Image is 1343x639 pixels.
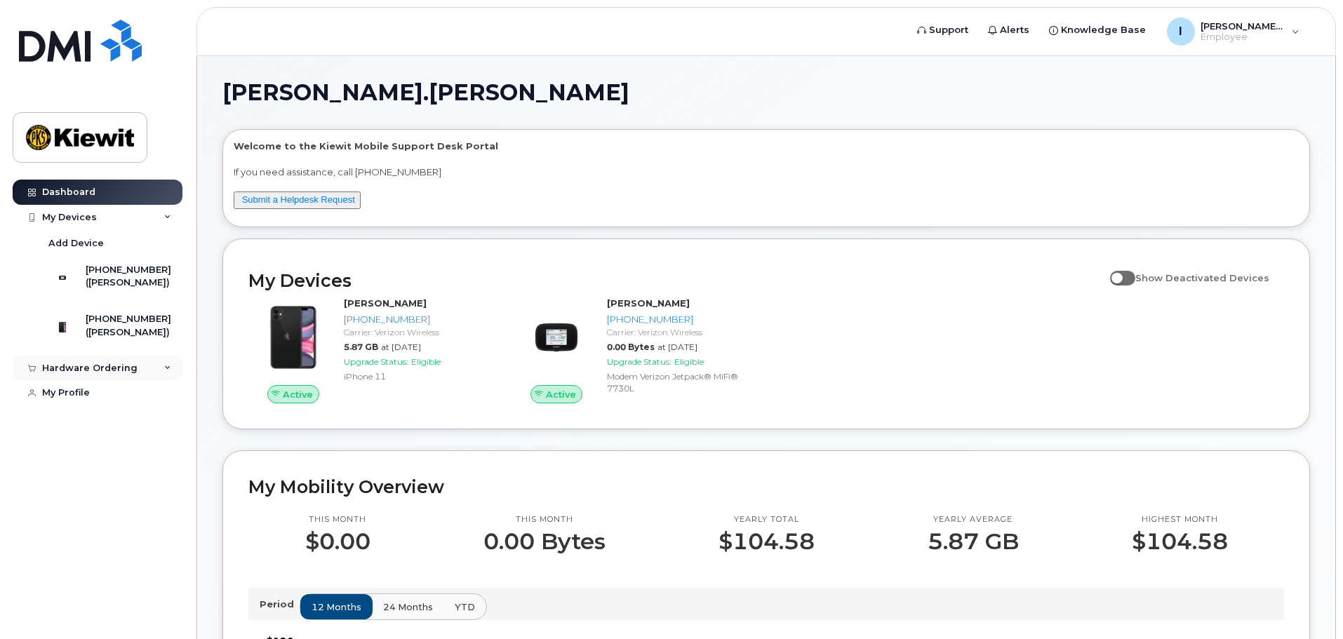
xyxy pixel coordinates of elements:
p: Yearly total [719,514,815,525]
span: Active [283,388,313,401]
p: This month [483,514,606,525]
span: Active [546,388,576,401]
span: Eligible [674,356,704,367]
span: Upgrade Status: [607,356,671,367]
a: Submit a Helpdesk Request [242,194,355,205]
span: 24 months [383,600,433,614]
span: Upgrade Status: [344,356,408,367]
strong: [PERSON_NAME] [344,297,427,309]
span: Eligible [411,356,441,367]
div: [PHONE_NUMBER] [344,313,489,326]
p: This month [305,514,370,525]
span: YTD [455,600,475,614]
span: at [DATE] [381,342,421,352]
p: $0.00 [305,529,370,554]
span: 5.87 GB [344,342,378,352]
p: Period [260,598,300,611]
p: 0.00 Bytes [483,529,606,554]
p: $104.58 [1132,529,1228,554]
a: Active[PERSON_NAME][PHONE_NUMBER]Carrier: Verizon Wireless0.00 Bytesat [DATE]Upgrade Status:Eligi... [512,297,758,403]
span: Show Deactivated Devices [1135,272,1269,283]
button: Submit a Helpdesk Request [234,191,361,209]
div: iPhone 11 [344,370,489,382]
div: [PHONE_NUMBER] [607,313,752,326]
strong: [PERSON_NAME] [607,297,690,309]
p: $104.58 [719,529,815,554]
div: Carrier: Verizon Wireless [607,326,752,338]
p: Welcome to the Kiewit Mobile Support Desk Portal [234,140,1299,153]
span: 0.00 Bytes [607,342,655,352]
h2: My Mobility Overview [248,476,1284,497]
p: If you need assistance, call [PHONE_NUMBER] [234,166,1299,179]
p: Highest month [1132,514,1228,525]
h2: My Devices [248,270,1103,291]
iframe: Messenger Launcher [1282,578,1332,628]
span: at [DATE] [657,342,697,352]
a: Active[PERSON_NAME][PHONE_NUMBER]Carrier: Verizon Wireless5.87 GBat [DATE]Upgrade Status:Eligible... [248,297,495,403]
div: Modem Verizon Jetpack® MiFi® 7730L [607,370,752,394]
input: Show Deactivated Devices [1110,264,1121,276]
span: [PERSON_NAME].[PERSON_NAME] [222,82,629,103]
img: image20231002-3703462-hsngg5.jpeg [523,304,590,371]
p: 5.87 GB [928,529,1019,554]
div: Carrier: Verizon Wireless [344,326,489,338]
p: Yearly average [928,514,1019,525]
img: iPhone_11.jpg [260,304,327,371]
